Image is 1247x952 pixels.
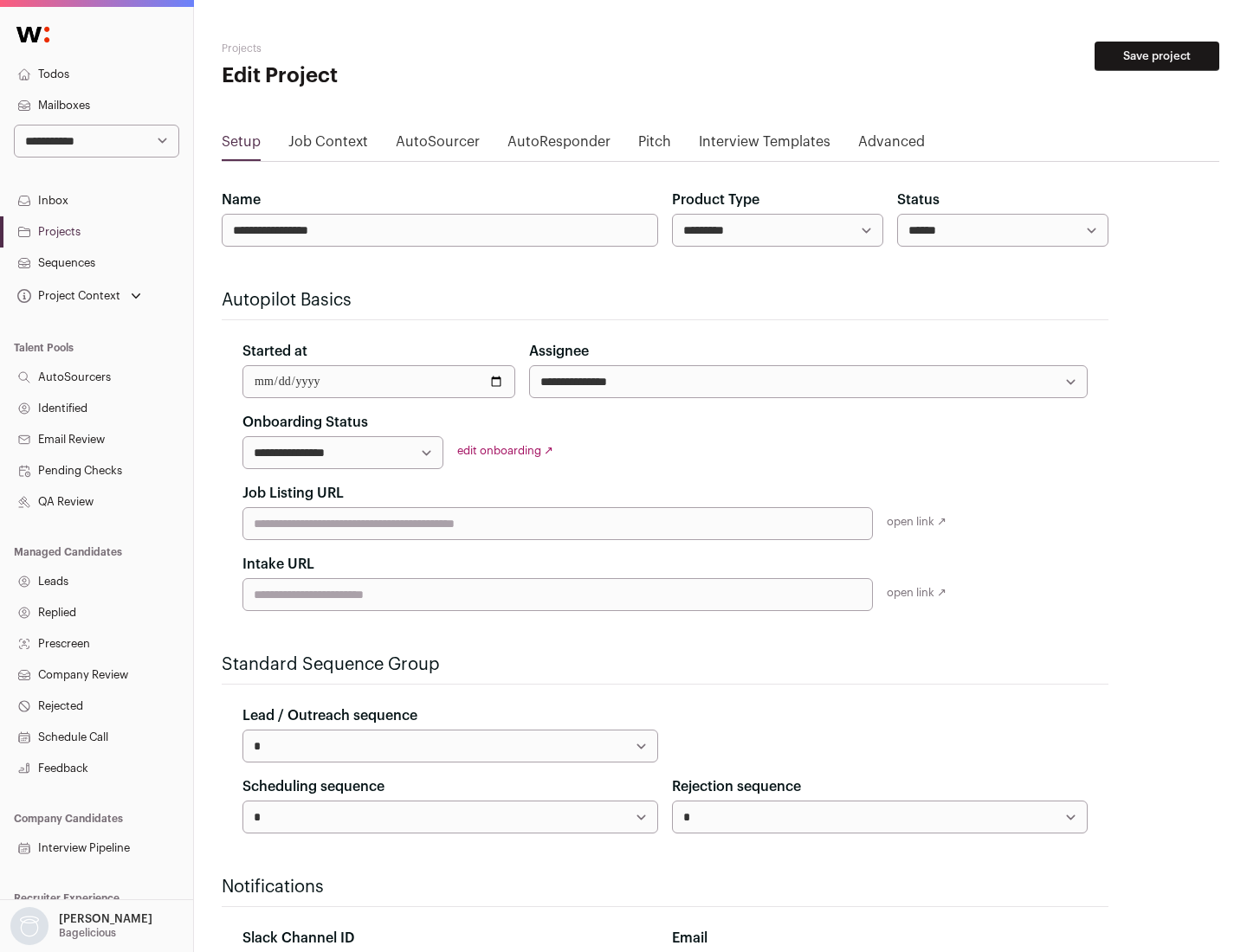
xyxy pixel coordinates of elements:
[59,912,152,926] p: [PERSON_NAME]
[288,132,368,159] a: Job Context
[222,190,261,210] label: Name
[529,341,589,362] label: Assignee
[222,132,261,159] a: Setup
[7,907,156,945] button: Open dropdown
[242,483,344,504] label: Job Listing URL
[897,190,940,210] label: Status
[242,554,314,575] label: Intake URL
[242,776,384,797] label: Scheduling sequence
[457,445,553,456] a: edit onboarding ↗
[672,776,801,797] label: Rejection sequence
[14,284,145,308] button: Open dropdown
[242,928,354,949] label: Slack Channel ID
[222,42,554,55] h2: Projects
[672,190,759,210] label: Product Type
[10,907,48,945] img: nopic.png
[222,62,554,90] h1: Edit Project
[699,132,830,159] a: Interview Templates
[1095,42,1219,71] button: Save project
[638,132,671,159] a: Pitch
[222,288,1108,312] h2: Autopilot Basics
[672,928,1088,949] div: Email
[507,132,611,159] a: AutoResponder
[7,17,59,52] img: Wellfound
[222,653,1108,677] h2: Standard Sequence Group
[59,926,116,940] p: Bagelicious
[396,132,480,159] a: AutoSourcer
[858,132,925,159] a: Advanced
[222,875,1108,899] h2: Notifications
[14,289,120,303] div: Project Context
[242,705,417,726] label: Lead / Outreach sequence
[242,341,307,362] label: Started at
[242,412,368,433] label: Onboarding Status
